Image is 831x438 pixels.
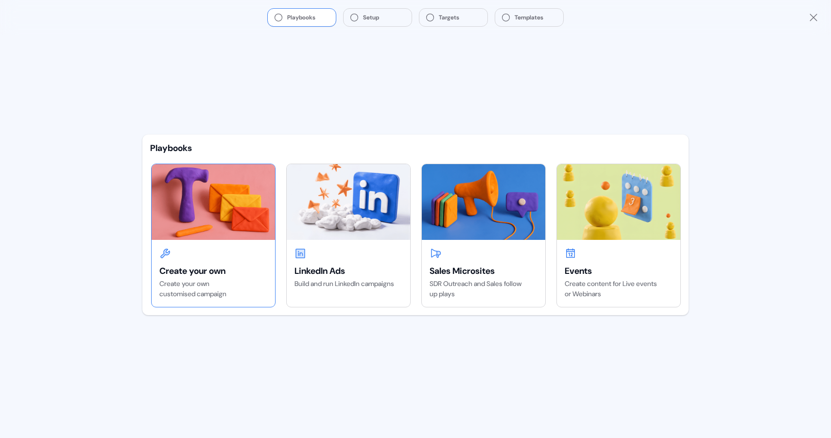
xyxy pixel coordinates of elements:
div: Playbooks [150,142,681,154]
img: Events [557,164,680,240]
button: Targets [419,9,487,26]
div: Create your own customised campaign [159,279,267,299]
div: Create content for Live events or Webinars [565,279,673,299]
button: Templates [495,9,563,26]
div: SDR Outreach and Sales follow up plays [430,279,537,299]
img: Create your own [152,164,275,240]
div: Events [565,265,673,277]
div: Sales Microsites [430,265,537,277]
img: LinkedIn Ads [287,164,410,240]
div: Build and run LinkedIn campaigns [294,279,402,289]
img: Sales Microsites [422,164,545,240]
button: Close [808,12,819,23]
div: Create your own [159,265,267,277]
button: Playbooks [268,9,336,26]
button: Setup [344,9,412,26]
div: LinkedIn Ads [294,265,402,277]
